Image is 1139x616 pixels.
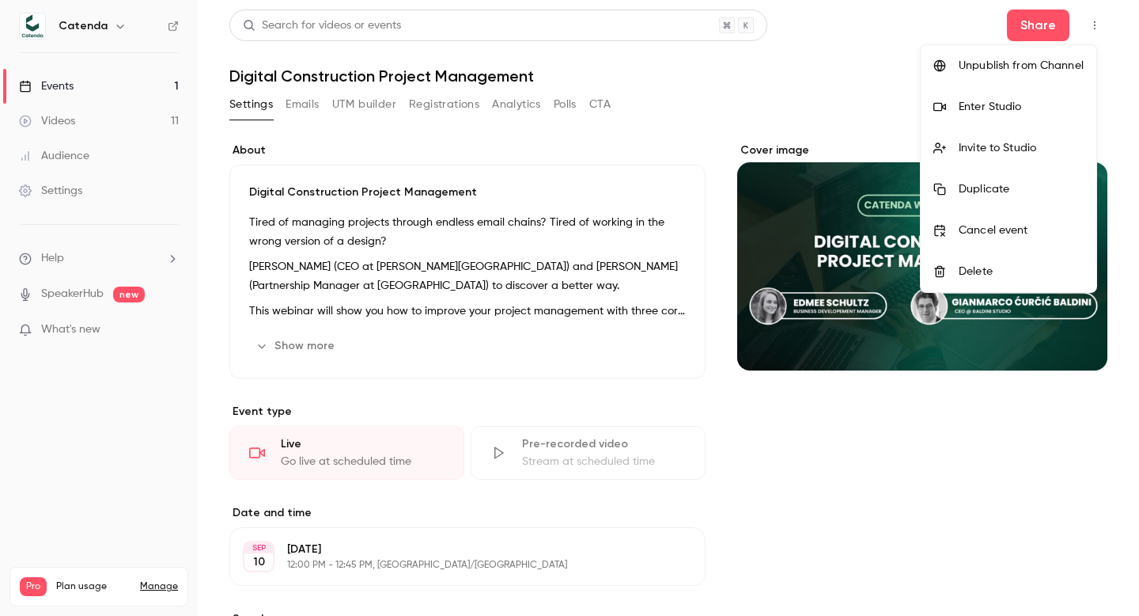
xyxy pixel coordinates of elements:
div: Unpublish from Channel [959,58,1084,74]
div: Enter Studio [959,99,1084,115]
div: Invite to Studio [959,140,1084,156]
div: Cancel event [959,222,1084,238]
div: Duplicate [959,181,1084,197]
div: Delete [959,264,1084,279]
